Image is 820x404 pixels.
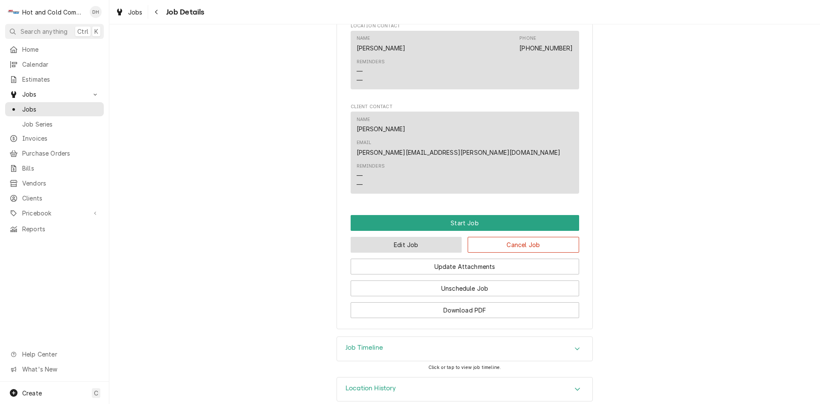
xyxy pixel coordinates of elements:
div: Accordion Header [337,337,592,361]
div: Button Group Row [351,296,579,318]
div: Reminders [357,163,385,170]
div: — [357,76,363,85]
button: Cancel Job [468,237,579,253]
div: Phone [519,35,573,52]
span: Click or tap to view job timeline. [428,365,501,370]
a: Vendors [5,176,104,190]
button: Download PDF [351,302,579,318]
span: Clients [22,194,100,203]
div: Location History [337,377,593,402]
div: Location Contact [351,23,579,93]
div: Email [357,139,561,156]
a: Job Series [5,117,104,131]
button: Accordion Details Expand Trigger [337,377,592,401]
span: Jobs [128,8,143,17]
div: [PERSON_NAME] [357,124,406,133]
a: Go to Help Center [5,347,104,361]
button: Unschedule Job [351,280,579,296]
span: Help Center [22,350,99,359]
div: Phone [519,35,536,42]
div: Contact [351,31,579,89]
span: C [94,389,98,398]
span: Client Contact [351,103,579,110]
span: Location Contact [351,23,579,29]
a: Clients [5,191,104,205]
div: Name [357,35,370,42]
div: Button Group [351,215,579,318]
a: Home [5,42,104,56]
div: Hot and Cold Commercial Kitchens, Inc.'s Avatar [8,6,20,18]
div: Hot and Cold Commercial Kitchens, Inc. [22,8,85,17]
button: Navigate back [150,5,164,19]
div: Button Group Row [351,231,579,253]
div: — [357,171,363,180]
div: Email [357,139,372,146]
span: Calendar [22,60,100,69]
span: Reports [22,224,100,233]
button: Start Job [351,215,579,231]
a: Purchase Orders [5,146,104,160]
span: Purchase Orders [22,149,100,158]
div: Client Contact [351,103,579,197]
a: Reports [5,222,104,236]
a: Go to Pricebook [5,206,104,220]
div: — [357,67,363,76]
span: Bills [22,164,100,173]
a: Invoices [5,131,104,145]
div: Button Group Row [351,253,579,274]
div: Name [357,116,370,123]
span: Estimates [22,75,100,84]
button: Edit Job [351,237,462,253]
h3: Job Timeline [346,344,383,352]
a: Bills [5,161,104,175]
span: K [94,27,98,36]
button: Accordion Details Expand Trigger [337,337,592,361]
button: Update Attachments [351,259,579,274]
div: Reminders [357,59,385,65]
div: — [357,180,363,189]
span: Create [22,389,42,397]
div: Reminders [357,163,385,189]
a: Jobs [112,5,146,19]
span: Pricebook [22,209,87,218]
div: DH [90,6,102,18]
div: Daryl Harris's Avatar [90,6,102,18]
div: Button Group Row [351,215,579,231]
div: Contact [351,112,579,193]
div: Name [357,35,406,52]
span: What's New [22,365,99,374]
div: H [8,6,20,18]
a: Estimates [5,72,104,86]
span: Home [22,45,100,54]
a: Go to Jobs [5,87,104,101]
span: Jobs [22,90,87,99]
span: Vendors [22,179,100,188]
span: Job Details [164,6,205,18]
div: Reminders [357,59,385,85]
span: Job Series [22,120,100,129]
a: [PERSON_NAME][EMAIL_ADDRESS][PERSON_NAME][DOMAIN_NAME] [357,149,561,156]
a: Calendar [5,57,104,71]
a: Jobs [5,102,104,116]
div: Button Group Row [351,274,579,296]
a: Go to What's New [5,362,104,376]
div: Client Contact List [351,112,579,197]
div: Location Contact List [351,31,579,93]
h3: Location History [346,384,396,392]
div: Job Timeline [337,336,593,361]
div: Name [357,116,406,133]
span: Ctrl [77,27,88,36]
button: Search anythingCtrlK [5,24,104,39]
a: [PHONE_NUMBER] [519,44,573,52]
div: Accordion Header [337,377,592,401]
div: [PERSON_NAME] [357,44,406,53]
span: Jobs [22,105,100,114]
span: Search anything [20,27,67,36]
span: Invoices [22,134,100,143]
